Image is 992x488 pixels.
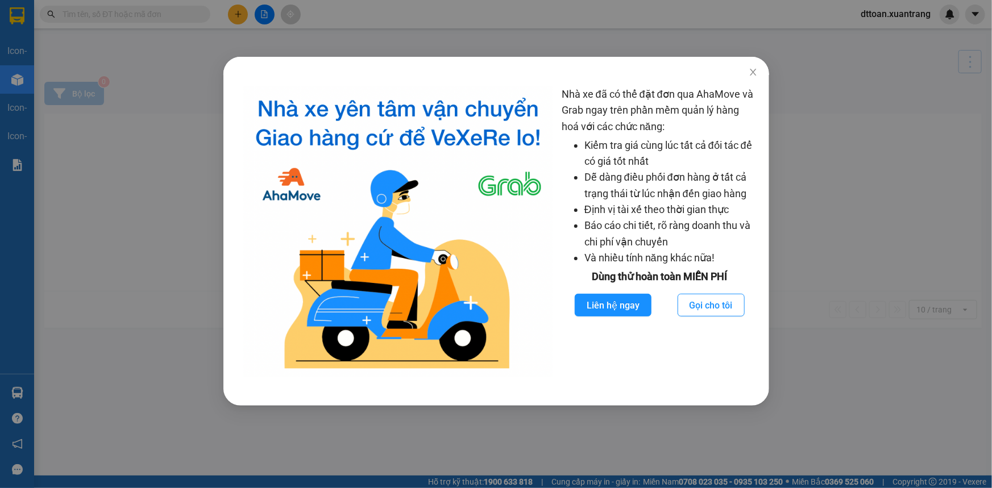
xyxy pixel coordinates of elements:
li: Báo cáo chi tiết, rõ ràng doanh thu và chi phí vận chuyển [584,218,757,250]
span: Liên hệ ngay [586,298,639,312]
span: close [748,68,757,77]
div: Dùng thử hoàn toàn MIỄN PHÍ [561,269,757,285]
button: Liên hệ ngay [574,294,651,316]
button: Close [737,57,769,89]
button: Gọi cho tôi [677,294,744,316]
li: Dễ dàng điều phối đơn hàng ở tất cả trạng thái từ lúc nhận đến giao hàng [584,169,757,202]
li: Định vị tài xế theo thời gian thực [584,202,757,218]
div: Nhà xe đã có thể đặt đơn qua AhaMove và Grab ngay trên phần mềm quản lý hàng hoá với các chức năng: [561,86,757,377]
span: Gọi cho tôi [689,298,732,312]
li: Kiểm tra giá cùng lúc tất cả đối tác để có giá tốt nhất [584,137,757,170]
img: logo [244,86,553,377]
li: Và nhiều tính năng khác nữa! [584,250,757,266]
